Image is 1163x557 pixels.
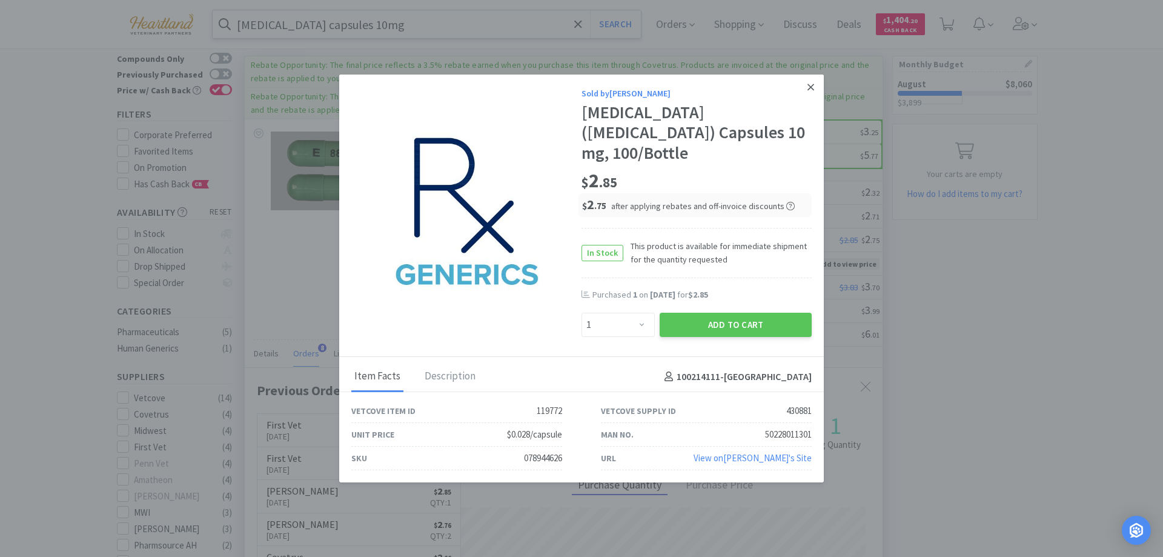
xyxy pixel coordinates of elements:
[351,362,403,392] div: Item Facts
[507,427,562,442] div: $0.028/capsule
[599,174,617,191] span: . 85
[524,451,562,465] div: 078944626
[633,289,637,300] span: 1
[351,404,416,418] div: Vetcove Item ID
[694,452,812,464] a: View on[PERSON_NAME]'s Site
[650,289,675,300] span: [DATE]
[581,174,589,191] span: $
[688,289,708,300] span: $2.85
[351,452,367,465] div: SKU
[582,200,587,212] span: $
[592,289,812,301] div: Purchased on for
[601,404,676,418] div: Vetcove Supply ID
[765,427,812,442] div: 50228011301
[601,452,616,465] div: URL
[601,428,634,441] div: Man No.
[1122,516,1151,545] div: Open Intercom Messenger
[581,87,812,100] div: Sold by [PERSON_NAME]
[537,404,562,418] div: 119772
[786,404,812,418] div: 430881
[581,168,617,193] span: 2
[660,313,812,337] button: Add to Cart
[388,133,545,290] img: b7b0b0f56f554f28aa53520d13138b94_430881.jpeg
[660,369,812,385] h4: 100214111 - [GEOGRAPHIC_DATA]
[594,200,606,212] span: . 75
[582,245,623,261] span: In Stock
[611,201,795,212] span: after applying rebates and off-invoice discounts
[351,428,394,441] div: Unit Price
[581,102,812,164] div: [MEDICAL_DATA] ([MEDICAL_DATA]) Capsules 10 mg, 100/Bottle
[422,362,479,392] div: Description
[623,239,812,267] span: This product is available for immediate shipment for the quantity requested
[582,196,606,213] span: 2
